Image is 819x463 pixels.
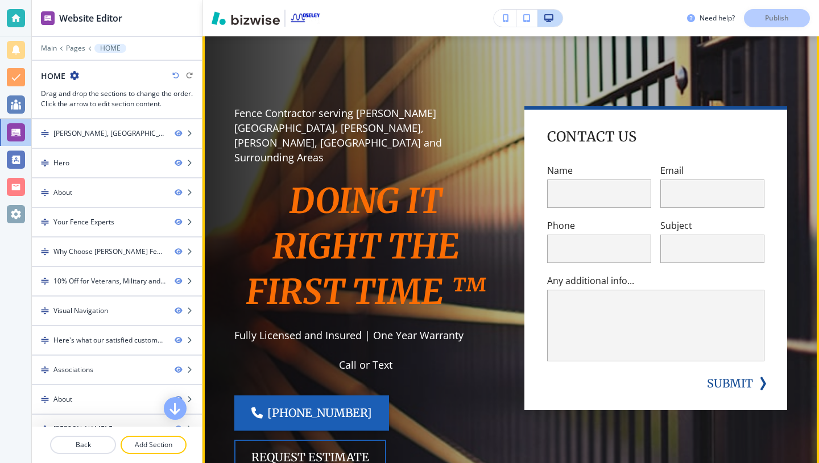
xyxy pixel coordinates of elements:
div: Hero [53,158,69,168]
img: Bizwise Logo [212,11,280,25]
h3: Need help? [700,13,735,23]
div: Visual Navigation [53,306,108,316]
p: Add Section [122,440,185,450]
div: DragAbout [32,178,202,207]
div: Your Fence Experts [53,217,114,227]
img: Drag [41,159,49,167]
img: Drag [41,395,49,403]
img: Drag [41,307,49,315]
a: [PHONE_NUMBER] [234,395,389,431]
img: Drag [41,336,49,344]
div: DragVisual Navigation [32,297,202,325]
p: Subject [660,219,764,232]
p: HOME [100,44,121,52]
div: Drag10% Off for Veterans, Military and First Responders-1 [32,267,202,295]
button: SUBMIT [707,375,753,392]
button: HOME [94,44,126,53]
p: Email [660,164,764,177]
img: Drag [41,189,49,197]
div: DragAbout [32,385,202,414]
h4: Contact Us [547,128,636,146]
button: Pages [66,44,85,52]
div: About [53,394,72,404]
em: Doing It Right The First Time ™ [246,180,486,313]
div: Associations [53,365,93,375]
h2: HOME [41,70,65,82]
p: Back [51,440,115,450]
div: DragHere's what our satisfied customers are saying... [32,326,202,354]
img: Drag [41,277,49,285]
button: Add Section [121,436,187,454]
button: Main [41,44,57,52]
div: Drag[PERSON_NAME] Fence [32,415,202,443]
div: DragAssociations [32,356,202,384]
p: Fully Licensed and Insured | One Year Warranty [234,328,497,343]
img: Drag [41,425,49,433]
h3: Drag and drop the sections to change the order. Click the arrow to edit section content. [41,89,193,109]
div: DragHero [32,149,202,177]
p: Any additional info... [547,274,764,287]
img: Drag [41,248,49,256]
button: Back [50,436,116,454]
div: Burleson, Joshua, Godley, Cleburne, Granbury and Surrounding Areas [53,128,166,139]
img: Your Logo [290,12,321,23]
p: Name [547,164,651,177]
img: Drag [41,366,49,374]
img: editor icon [41,11,55,25]
h2: Website Editor [59,11,122,25]
p: Call or Text [234,358,497,373]
p: Fence Contractor serving [PERSON_NAME][GEOGRAPHIC_DATA], [PERSON_NAME], [PERSON_NAME], [GEOGRAPHI... [234,106,497,165]
p: Phone [547,219,651,232]
div: About [53,187,72,198]
img: Drag [41,218,49,226]
div: Moseley Fence [53,424,127,434]
div: DragWhy Choose [PERSON_NAME] Fence? [32,237,202,266]
img: Drag [41,130,49,137]
div: Why Choose Moseley Fence? [53,247,166,257]
div: DragYour Fence Experts [32,208,202,236]
div: 10% Off for Veterans, Military and First Responders-1 [53,276,166,286]
div: Here's what our satisfied customers are saying... [53,335,166,345]
div: Drag[PERSON_NAME], [GEOGRAPHIC_DATA][PERSON_NAME][GEOGRAPHIC_DATA], [GEOGRAPHIC_DATA] and Surroun... [32,119,202,148]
